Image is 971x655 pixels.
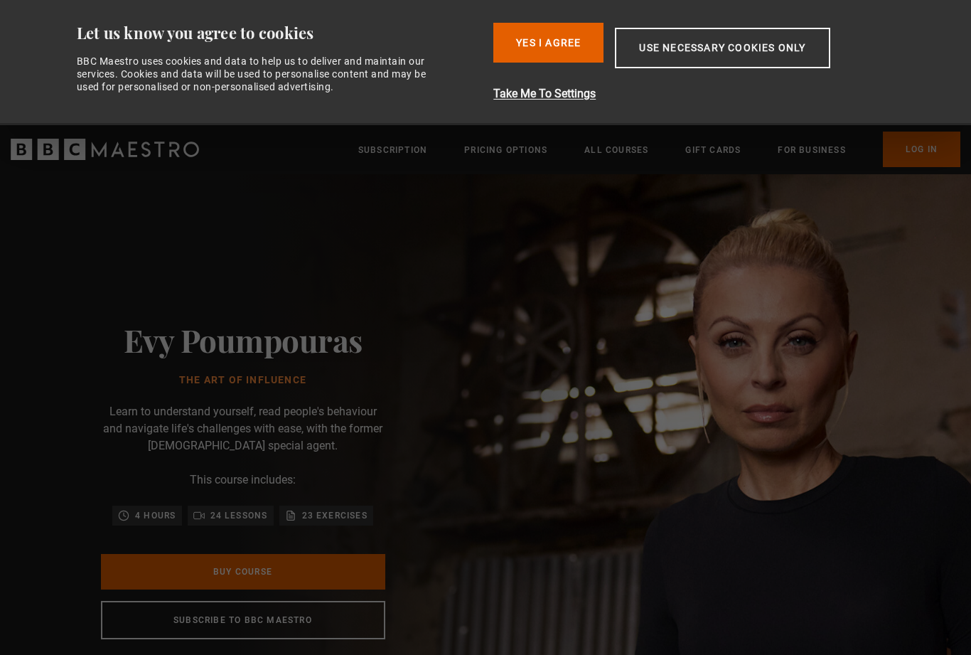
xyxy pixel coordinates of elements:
[190,472,296,489] p: This course includes:
[101,554,385,590] a: Buy Course
[464,143,547,157] a: Pricing Options
[124,321,363,358] h2: Evy Poumpouras
[584,143,648,157] a: All Courses
[77,23,483,43] div: Let us know you agree to cookies
[77,55,442,94] div: BBC Maestro uses cookies and data to help us to deliver and maintain our services. Cookies and da...
[101,403,385,454] p: Learn to understand yourself, read people's behaviour and navigate life's challenges with ease, w...
[358,132,960,167] nav: Primary
[358,143,427,157] a: Subscription
[302,508,368,523] p: 23 exercises
[685,143,741,157] a: Gift Cards
[778,143,845,157] a: For business
[124,375,363,386] h1: The Art of Influence
[615,28,830,68] button: Use necessary cookies only
[135,508,176,523] p: 4 hours
[210,508,268,523] p: 24 lessons
[11,139,199,160] svg: BBC Maestro
[883,132,960,167] a: Log In
[493,23,603,63] button: Yes I Agree
[493,85,905,102] button: Take Me To Settings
